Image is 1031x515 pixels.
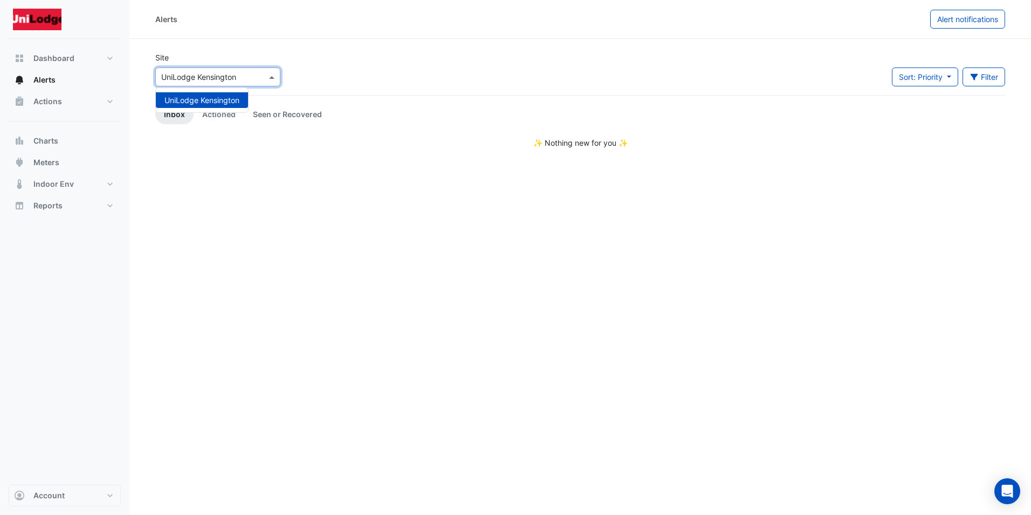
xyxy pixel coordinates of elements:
button: Meters [9,152,121,173]
span: Actions [33,96,62,107]
app-icon: Charts [14,135,25,146]
a: Seen or Recovered [244,104,331,124]
span: Alert notifications [937,15,998,24]
app-icon: Dashboard [14,53,25,64]
label: Site [155,52,169,63]
div: Alerts [155,13,177,25]
span: Reports [33,200,63,211]
div: ✨ Nothing new for you ✨ [155,137,1005,148]
span: Account [33,490,65,501]
button: Actions [9,91,121,112]
span: Sort: Priority [899,72,943,82]
button: Sort: Priority [892,67,958,86]
button: Alerts [9,69,121,91]
app-icon: Indoor Env [14,179,25,189]
span: UniLodge Kensington [164,96,239,105]
app-icon: Reports [14,200,25,211]
span: Charts [33,135,58,146]
a: Actioned [194,104,244,124]
span: Alerts [33,74,56,85]
button: Filter [963,67,1006,86]
button: Alert notifications [930,10,1005,29]
span: Dashboard [33,53,74,64]
button: Reports [9,195,121,216]
button: Indoor Env [9,173,121,195]
img: Company Logo [13,9,61,30]
div: Open Intercom Messenger [994,478,1020,504]
app-icon: Alerts [14,74,25,85]
button: Dashboard [9,48,121,69]
a: Inbox [155,104,194,124]
button: Charts [9,130,121,152]
app-icon: Actions [14,96,25,107]
span: Indoor Env [33,179,74,189]
span: Meters [33,157,59,168]
ng-dropdown-panel: Options list [155,87,249,113]
app-icon: Meters [14,157,25,168]
button: Account [9,485,121,506]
